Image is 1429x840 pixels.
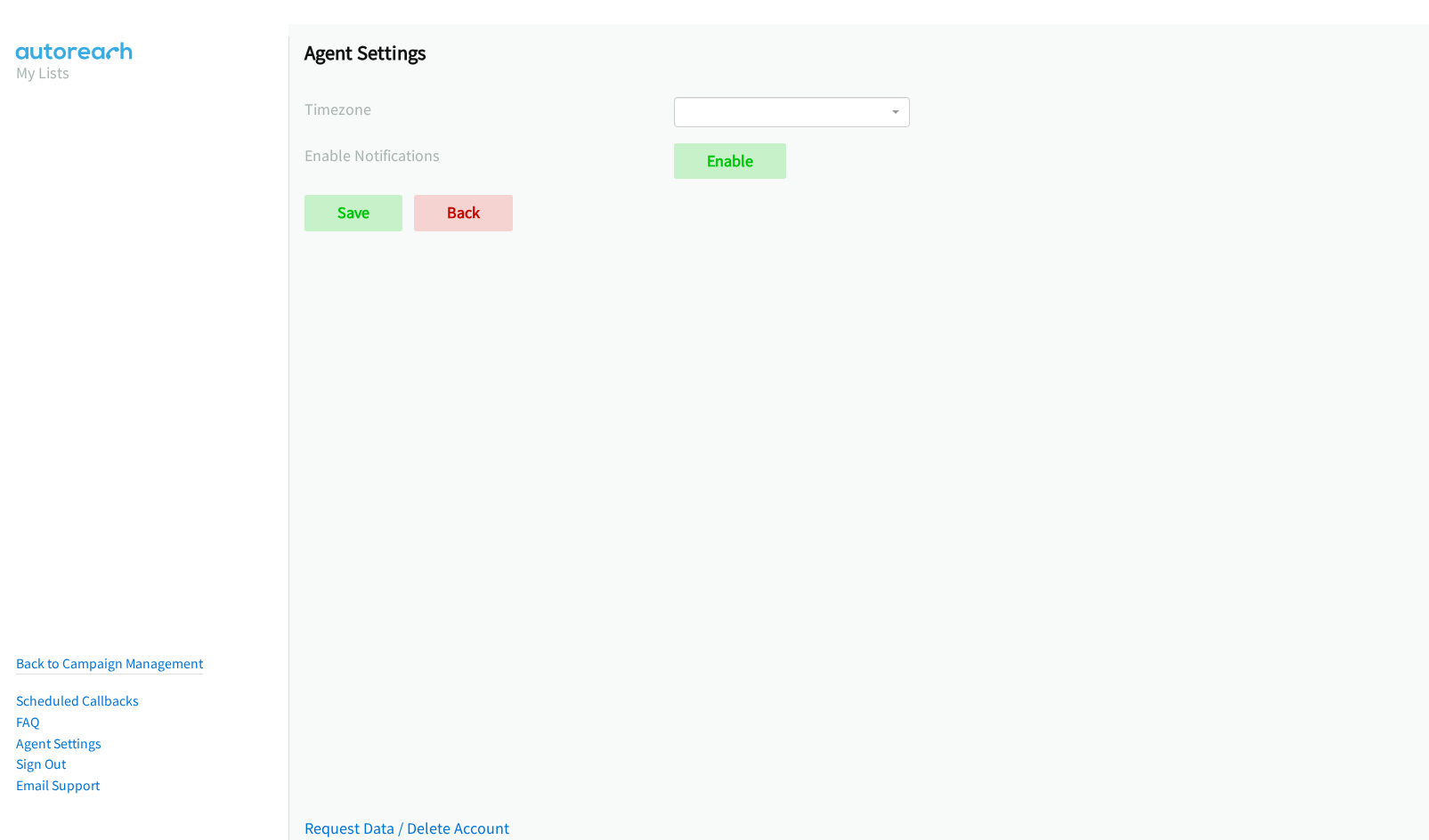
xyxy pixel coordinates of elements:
[16,755,66,772] a: Sign Out
[414,195,513,230] a: Back
[304,40,1413,65] h1: Agent Settings
[16,62,69,83] a: My Lists
[16,692,139,709] a: Scheduled Callbacks
[16,714,39,731] a: FAQ
[16,735,101,752] a: Agent Settings
[16,655,203,672] a: Back to Campaign Management
[674,143,786,179] a: Enable
[304,818,509,838] a: Request Data / Delete Account
[304,143,674,167] label: Enable Notifications
[304,195,402,230] input: Save
[16,777,100,794] a: Email Support
[304,97,674,121] label: Timezone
